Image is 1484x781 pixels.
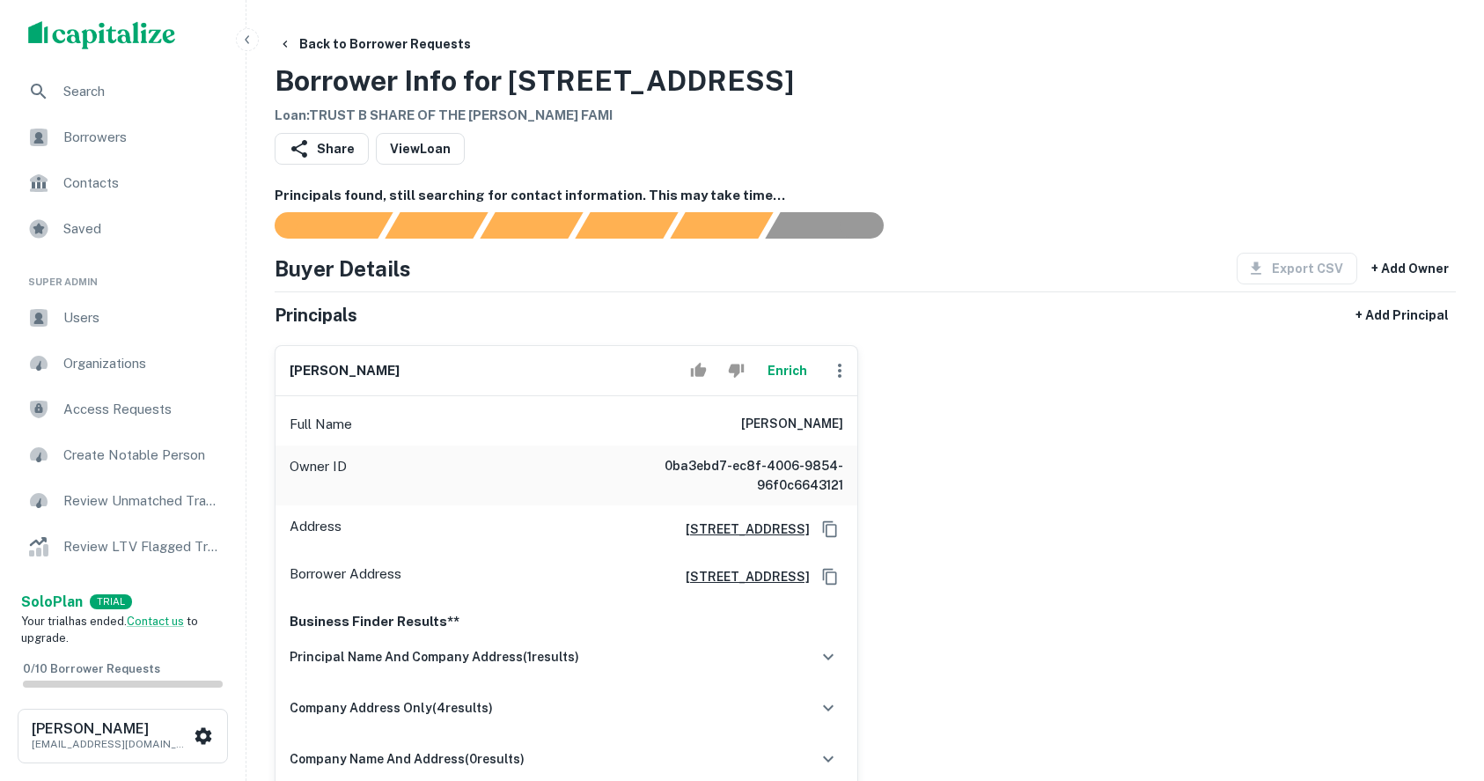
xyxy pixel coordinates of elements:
[385,212,488,239] div: Your request is received and processing...
[766,212,905,239] div: AI fulfillment process complete.
[63,399,221,420] span: Access Requests
[18,709,228,763] button: [PERSON_NAME][EMAIL_ADDRESS][DOMAIN_NAME]
[63,81,221,102] span: Search
[683,353,714,388] button: Accept
[817,564,843,590] button: Copy Address
[817,516,843,542] button: Copy Address
[275,302,357,328] h5: Principals
[14,388,231,431] a: Access Requests
[741,414,843,435] h6: [PERSON_NAME]
[759,353,815,388] button: Enrich
[271,28,478,60] button: Back to Borrower Requests
[63,445,221,466] span: Create Notable Person
[14,526,231,568] a: Review LTV Flagged Transactions
[21,593,83,610] strong: Solo Plan
[575,212,678,239] div: Principals found, AI now looking for contact information...
[1396,640,1484,725] iframe: Chat Widget
[21,615,198,645] span: Your trial has ended. to upgrade.
[14,480,231,522] a: Review Unmatched Transactions
[14,208,231,250] a: Saved
[90,594,132,609] div: TRIAL
[32,736,190,752] p: [EMAIL_ADDRESS][DOMAIN_NAME]
[14,254,231,297] li: Super Admin
[63,536,221,557] span: Review LTV Flagged Transactions
[14,116,231,158] a: Borrowers
[670,212,773,239] div: Principals found, still searching for contact information. This may take time...
[14,571,231,614] a: Lender Admin View
[63,353,221,374] span: Organizations
[672,567,810,586] a: [STREET_ADDRESS]
[253,212,386,239] div: Sending borrower request to AI...
[14,434,231,476] a: Create Notable Person
[275,186,1456,206] h6: Principals found, still searching for contact information. This may take time...
[127,615,184,628] a: Contact us
[28,21,176,49] img: capitalize-logo.png
[275,133,369,165] button: Share
[275,60,794,102] h3: Borrower Info for [STREET_ADDRESS]
[290,564,401,590] p: Borrower Address
[63,490,221,512] span: Review Unmatched Transactions
[63,307,221,328] span: Users
[275,253,411,284] h4: Buyer Details
[480,212,583,239] div: Documents found, AI parsing details...
[290,456,347,495] p: Owner ID
[290,361,400,381] h6: [PERSON_NAME]
[721,353,752,388] button: Reject
[1348,299,1456,331] button: + Add Principal
[290,414,352,435] p: Full Name
[290,611,843,632] p: Business Finder Results**
[21,592,83,613] a: SoloPlan
[14,162,231,204] a: Contacts
[14,343,231,385] a: Organizations
[14,70,231,113] a: Search
[14,297,231,339] a: Users
[63,127,221,148] span: Borrowers
[290,749,525,769] h6: company name and address ( 0 results)
[632,456,843,495] h6: 0ba3ebd7-ec8f-4006-9854-96f0c6643121
[376,133,465,165] a: ViewLoan
[1364,253,1456,284] button: + Add Owner
[290,516,342,542] p: Address
[63,173,221,194] span: Contacts
[23,662,160,675] span: 0 / 10 Borrower Requests
[63,218,221,239] span: Saved
[275,106,794,126] h6: Loan : TRUST B SHARE OF THE [PERSON_NAME] FAMI
[290,647,579,667] h6: principal name and company address ( 1 results)
[290,698,493,718] h6: company address only ( 4 results)
[32,722,190,736] h6: [PERSON_NAME]
[672,519,810,539] a: [STREET_ADDRESS]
